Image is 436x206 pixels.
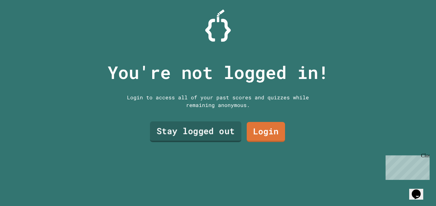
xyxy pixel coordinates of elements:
[3,3,44,40] div: Chat with us now!Close
[247,122,285,142] a: Login
[409,181,430,200] iframe: chat widget
[108,59,329,86] p: You're not logged in!
[122,94,314,109] div: Login to access all of your past scores and quizzes while remaining anonymous.
[150,122,241,142] a: Stay logged out
[383,153,430,180] iframe: chat widget
[205,10,231,42] img: Logo.svg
